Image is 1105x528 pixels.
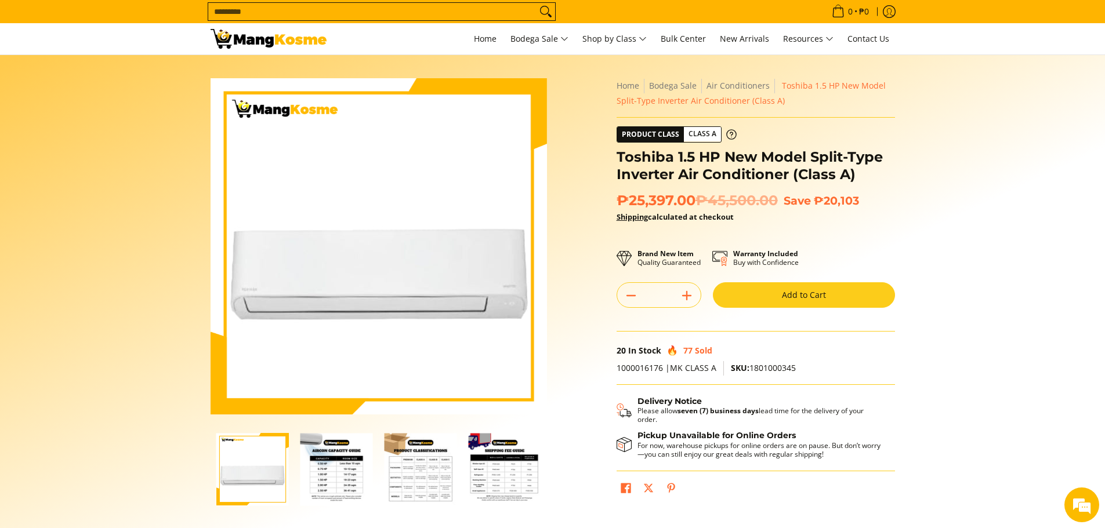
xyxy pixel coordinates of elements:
span: ₱20,103 [814,194,859,207]
a: Bodega Sale [649,80,697,91]
img: mang-kosme-shipping-fee-guide-infographic [469,433,541,505]
span: 20 [617,345,626,356]
strong: Brand New Item [637,249,694,258]
span: Bulk Center [661,33,706,44]
a: Product Class Class A [617,126,737,143]
p: Quality Guaranteed [637,249,701,267]
span: ₱25,397.00 [617,192,778,209]
h1: Toshiba 1.5 HP New Model Split-Type Inverter Air Conditioner (Class A) [617,148,895,183]
span: SKU: [731,362,749,373]
span: ₱0 [857,8,871,16]
a: Pin on Pinterest [663,480,679,500]
span: Bodega Sale [510,32,568,46]
span: 1000016176 |MK CLASS A [617,362,716,373]
span: New Arrivals [720,33,769,44]
span: Class A [684,127,721,141]
span: Home [474,33,497,44]
strong: Warranty Included [733,249,798,258]
img: Toshiba Split-Type Inverter Hi-Wall 1.5HP Aircon l Mang Kosme [211,29,327,49]
span: 77 [683,345,693,356]
span: Product Class [617,127,684,142]
span: 0 [846,8,854,16]
a: Air Conditioners [707,80,770,91]
a: Bodega Sale [505,23,574,54]
p: Buy with Confidence [733,249,799,267]
del: ₱45,500.00 [695,192,778,209]
span: Sold [695,345,712,356]
a: New Arrivals [714,23,775,54]
img: Toshiba 1.5 HP New Model Split-Type Inverter Air Conditioner (Class A)-1 [216,433,289,505]
p: For now, warehouse pickups for online orders are on pause. But don’t worry—you can still enjoy ou... [637,441,883,458]
strong: calculated at checkout [617,212,734,222]
p: Please allow lead time for the delivery of your order. [637,406,883,424]
a: Shipping [617,212,648,222]
button: Subtract [617,286,645,305]
button: Search [537,3,555,20]
span: • [828,5,872,18]
button: Add to Cart [713,282,895,308]
strong: Delivery Notice [637,396,702,406]
span: In Stock [628,345,661,356]
strong: seven (7) business days [678,406,759,416]
nav: Main Menu [338,23,895,54]
span: Save [784,194,811,207]
strong: Pickup Unavailable for Online Orders [637,430,796,440]
a: Contact Us [842,23,895,54]
img: Toshiba 1.5 HP New Model Split-Type Inverter Air Conditioner (Class A) [211,78,547,414]
button: Shipping & Delivery [617,396,883,424]
a: Resources [777,23,839,54]
span: Resources [783,32,834,46]
span: Contact Us [847,33,889,44]
img: Toshiba 1.5 HP New Model Split-Type Inverter Air Conditioner (Class A)-2 [300,433,373,505]
a: Bulk Center [655,23,712,54]
a: Shop by Class [577,23,653,54]
a: Share on Facebook [618,480,634,500]
a: Post on X [640,480,657,500]
span: Toshiba 1.5 HP New Model Split-Type Inverter Air Conditioner (Class A) [617,80,886,106]
span: Shop by Class [582,32,647,46]
a: Home [617,80,639,91]
nav: Breadcrumbs [617,78,895,108]
span: 1801000345 [731,362,796,373]
button: Add [673,286,701,305]
a: Home [468,23,502,54]
img: Toshiba 1.5 HP New Model Split-Type Inverter Air Conditioner (Class A)-3 [385,433,457,505]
